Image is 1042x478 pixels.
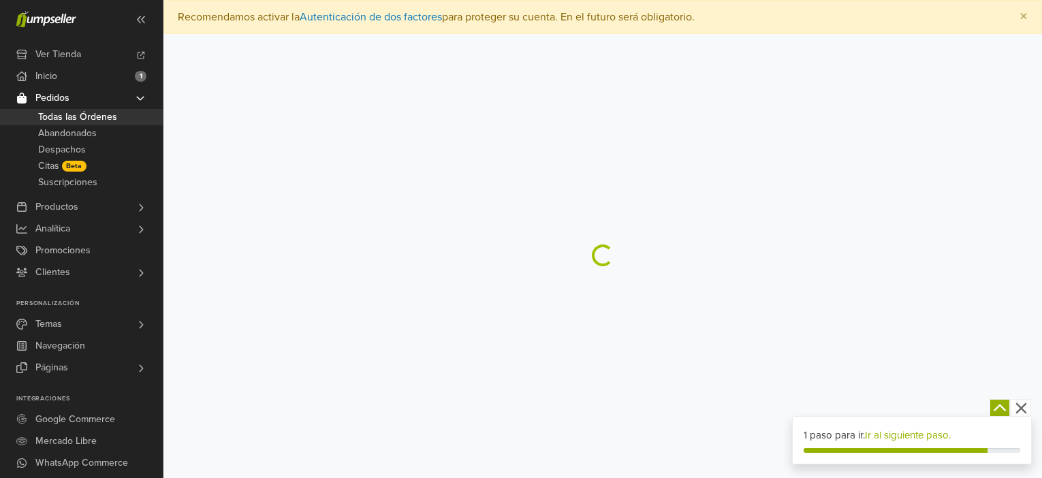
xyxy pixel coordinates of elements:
[804,428,1021,443] div: 1 paso para ir.
[38,125,97,142] span: Abandonados
[38,174,97,191] span: Suscripciones
[35,313,62,335] span: Temas
[35,357,68,379] span: Páginas
[16,300,163,308] p: Personalización
[135,71,146,82] span: 1
[1020,7,1028,27] span: ×
[38,158,59,174] span: Citas
[35,261,70,283] span: Clientes
[35,335,85,357] span: Navegación
[62,161,86,172] span: Beta
[35,409,115,430] span: Google Commerce
[35,65,57,87] span: Inicio
[35,240,91,261] span: Promociones
[35,430,97,452] span: Mercado Libre
[300,10,442,24] a: Autenticación de dos factores
[1006,1,1041,33] button: Close
[35,218,70,240] span: Analítica
[35,44,81,65] span: Ver Tienda
[38,142,86,158] span: Despachos
[865,429,951,441] a: Ir al siguiente paso.
[35,452,128,474] span: WhatsApp Commerce
[35,87,69,109] span: Pedidos
[35,196,78,218] span: Productos
[16,395,163,403] p: Integraciones
[38,109,117,125] span: Todas las Órdenes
